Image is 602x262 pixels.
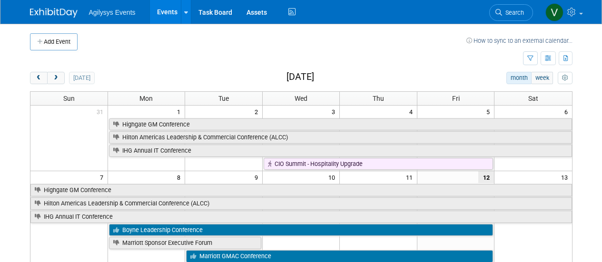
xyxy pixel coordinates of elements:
span: Wed [295,95,307,102]
a: CIO Summit - Hospitality Upgrade [264,158,493,170]
button: myCustomButton [558,72,572,84]
img: Vaitiare Munoz [545,3,563,21]
a: Highgate GM Conference [30,184,572,196]
span: 11 [405,171,417,183]
i: Personalize Calendar [562,75,568,81]
a: Marriott Sponsor Executive Forum [109,237,261,249]
span: 6 [563,106,572,117]
span: 1 [176,106,185,117]
a: How to sync to an external calendar... [466,37,572,44]
span: 7 [99,171,108,183]
span: Sun [63,95,75,102]
a: Search [489,4,533,21]
span: Sat [528,95,538,102]
button: [DATE] [69,72,94,84]
span: Search [502,9,524,16]
span: Thu [373,95,384,102]
a: IHG Annual IT Conference [109,145,572,157]
span: 13 [560,171,572,183]
a: Hilton Americas Leadership & Commercial Conference (ALCC) [30,197,572,210]
span: Agilysys Events [89,9,136,16]
h2: [DATE] [286,72,314,82]
span: 31 [96,106,108,117]
span: 9 [254,171,262,183]
a: IHG Annual IT Conference [30,211,572,223]
button: Add Event [30,33,78,50]
span: 3 [331,106,339,117]
button: week [531,72,553,84]
span: 10 [327,171,339,183]
button: prev [30,72,48,84]
a: Hilton Americas Leadership & Commercial Conference (ALCC) [109,131,572,144]
span: Tue [218,95,229,102]
a: Highgate GM Conference [109,118,572,131]
span: Mon [139,95,153,102]
span: 2 [254,106,262,117]
img: ExhibitDay [30,8,78,18]
a: Boyne Leadership Conference [109,224,493,236]
span: 4 [408,106,417,117]
button: next [47,72,65,84]
button: month [506,72,532,84]
span: 8 [176,171,185,183]
span: 12 [478,171,494,183]
span: 5 [485,106,494,117]
span: Fri [452,95,460,102]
